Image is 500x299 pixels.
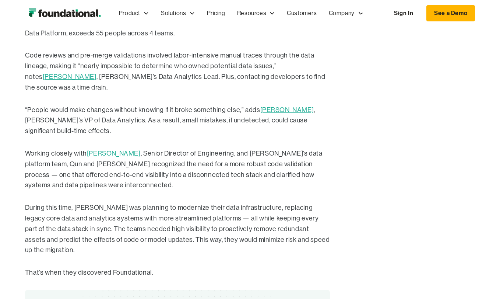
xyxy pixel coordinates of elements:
[201,1,231,25] a: Pricing
[25,50,330,93] p: Code reviews and pre-merge validations involved labor-intensive manual traces through the data li...
[426,5,475,21] a: See a Demo
[231,1,281,25] div: Resources
[326,33,373,48] a: About
[113,1,155,25] div: Product
[326,48,373,64] a: Careers
[323,1,369,25] div: Company
[25,6,104,21] a: home
[332,51,367,61] div: Careers
[323,27,376,115] nav: Company
[25,105,330,136] p: “People would make changes without knowing if it broke something else,” adds , [PERSON_NAME]’s VP...
[332,36,367,45] div: About
[387,6,420,21] a: Sign In
[119,8,140,18] div: Product
[161,8,186,18] div: Solutions
[329,8,355,18] div: Company
[87,150,141,157] a: [PERSON_NAME]
[25,202,330,255] p: During this time, [PERSON_NAME] was planning to modernize their data infrastructure, replacing le...
[25,6,104,21] img: Foundational Logo
[237,8,266,18] div: Resources
[25,148,330,191] p: Working closely with , Senior Director of Engineering, and [PERSON_NAME]’s data platform team, Qu...
[332,79,367,88] div: Follow us
[25,267,330,278] p: That’s when they discovered Foundational.
[367,213,500,299] iframe: Chat Widget
[43,73,96,80] a: [PERSON_NAME]
[260,106,314,114] a: [PERSON_NAME]
[155,1,201,25] div: Solutions
[281,1,323,25] a: Customers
